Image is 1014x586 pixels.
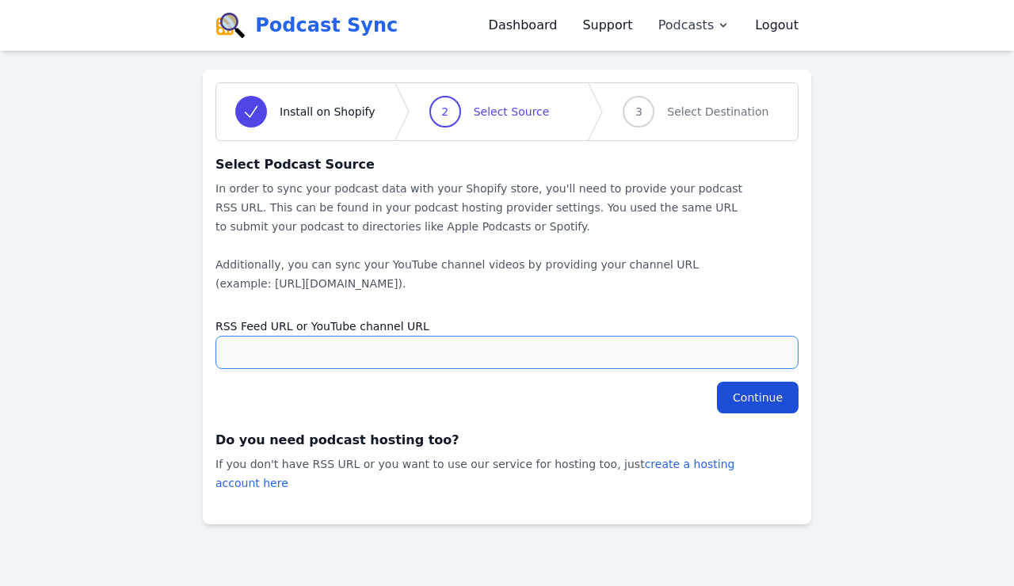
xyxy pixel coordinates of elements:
span: 3 [635,104,642,120]
a: 3Select Destination [604,83,787,140]
input: Continue [717,382,799,413]
a: Dashboard [489,16,558,35]
span: Install on Shopify [280,104,375,120]
button: Podcasts [658,16,730,35]
span: Select Source [474,104,550,120]
a: 2Select Source [410,83,569,140]
span: Podcast Sync [255,13,398,38]
a: Podcast Sync [215,13,398,38]
h3: Select Podcast Source [215,154,799,176]
img: logo-d6353d82961d4b277a996a0a8fdf87ac71be1fddf08234e77692563490a7b2fc.svg [215,13,246,38]
a: Support [582,16,632,35]
a: Logout [755,16,799,35]
iframe: Drift Widget Chat Controller [935,507,995,567]
span: Select Destination [667,104,768,120]
label: RSS Feed URL or YouTube channel URL [215,312,799,336]
p: If you don't have RSS URL or you want to use our service for hosting too, just [215,455,748,493]
p: In order to sync your podcast data with your Shopify store, you'll need to provide your podcast R... [215,179,748,293]
h3: Do you need podcast hosting too? [215,429,799,451]
span: 2 [441,104,448,120]
nav: Progress [215,82,799,141]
